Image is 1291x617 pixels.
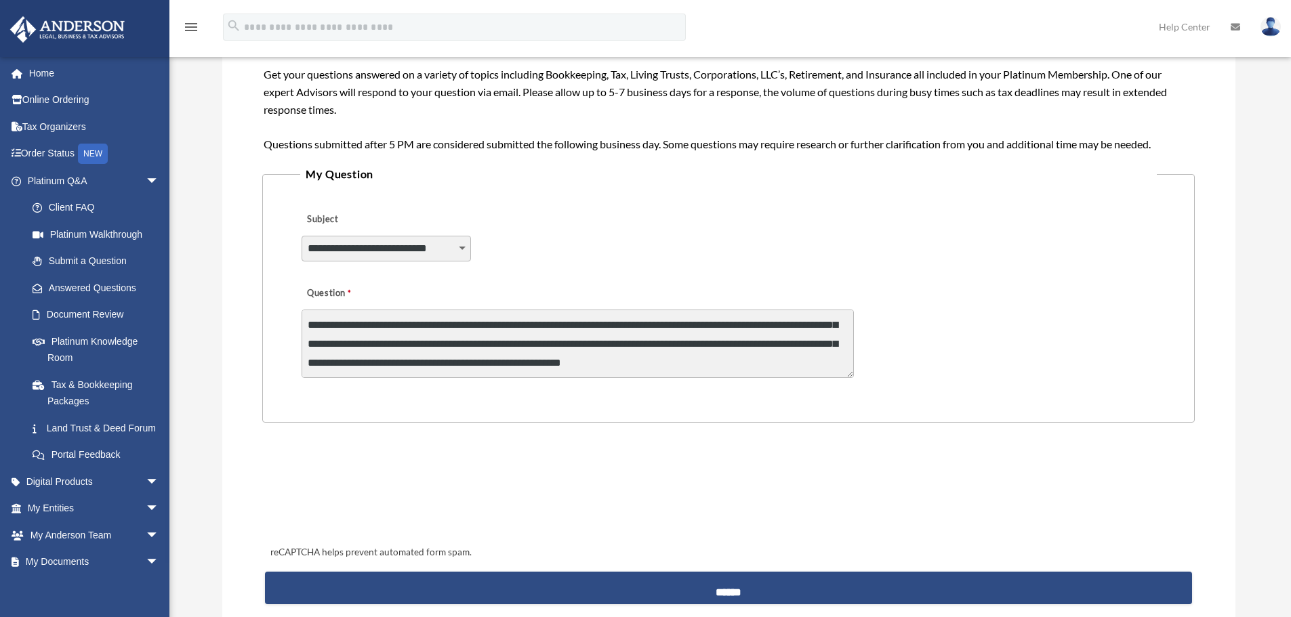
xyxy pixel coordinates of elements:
[19,194,180,221] a: Client FAQ
[302,284,407,303] label: Question
[9,522,180,549] a: My Anderson Teamarrow_drop_down
[300,165,1156,184] legend: My Question
[19,274,180,301] a: Answered Questions
[19,371,180,414] a: Tax & Bookkeeping Packages
[19,414,180,442] a: Land Trust & Deed Forum
[9,87,180,114] a: Online Ordering
[19,328,180,371] a: Platinum Knowledge Room
[302,211,430,230] label: Subject
[146,495,173,523] span: arrow_drop_down
[226,18,241,33] i: search
[9,113,180,140] a: Tax Organizers
[19,221,180,248] a: Platinum Walkthrough
[146,167,173,195] span: arrow_drop_down
[1261,17,1281,37] img: User Pic
[9,549,180,576] a: My Documentsarrow_drop_down
[9,495,180,522] a: My Entitiesarrow_drop_down
[9,468,180,495] a: Digital Productsarrow_drop_down
[19,301,180,328] a: Document Review
[9,140,180,168] a: Order StatusNEW
[19,248,173,275] a: Submit a Question
[183,24,199,35] a: menu
[9,167,180,194] a: Platinum Q&Aarrow_drop_down
[19,442,180,469] a: Portal Feedback
[146,549,173,576] span: arrow_drop_down
[9,60,180,87] a: Home
[78,144,108,164] div: NEW
[266,465,472,517] iframe: reCAPTCHA
[6,16,129,43] img: Anderson Advisors Platinum Portal
[265,545,1191,561] div: reCAPTCHA helps prevent automated form spam.
[183,19,199,35] i: menu
[146,522,173,549] span: arrow_drop_down
[146,468,173,496] span: arrow_drop_down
